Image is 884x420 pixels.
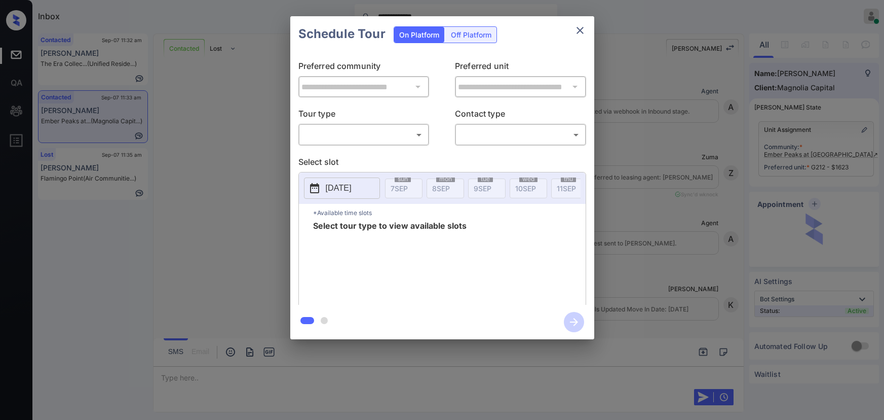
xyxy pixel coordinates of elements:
[446,27,496,43] div: Off Platform
[455,60,586,76] p: Preferred unit
[313,222,467,303] span: Select tour type to view available slots
[290,16,394,52] h2: Schedule Tour
[455,108,586,124] p: Contact type
[304,178,380,199] button: [DATE]
[298,156,586,172] p: Select slot
[313,204,586,222] p: *Available time slots
[570,20,590,41] button: close
[326,182,352,194] p: [DATE]
[394,27,444,43] div: On Platform
[298,108,430,124] p: Tour type
[298,60,430,76] p: Preferred community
